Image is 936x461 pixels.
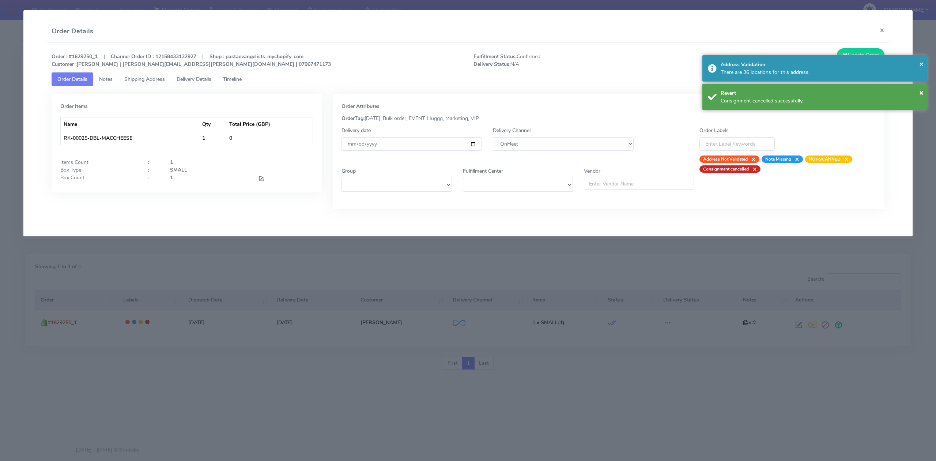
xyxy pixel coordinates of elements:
strong: OrderTag: [341,115,365,122]
span: Confirmed N/A [468,53,679,68]
div: There are 36 locations for this address. [721,68,921,76]
span: Order Details [57,76,87,83]
span: Notes [99,76,113,83]
input: Enter Label Keywords [699,137,775,151]
span: Delivery Details [177,76,211,83]
label: Vendor [584,167,600,175]
td: RK-00025-DBL-MACCHEESE [61,131,199,145]
div: [DATE], Bulk order, EVENT, Huggg, Marketing, VIP [336,115,881,122]
span: × [919,87,924,97]
div: Consignment cancelled successfully. [721,97,921,105]
label: Delivery Channel [493,127,531,134]
span: × [791,155,799,163]
strong: Order Items [60,103,88,110]
div: : [143,158,165,166]
td: 0 [226,131,313,145]
button: Close [919,87,924,98]
label: Fulfillment Center [463,167,503,175]
strong: Consignment cancelled [703,166,749,172]
label: Order Labels [699,127,729,134]
label: Delivery date [341,127,371,134]
strong: Fulfillment Status: [473,53,517,60]
th: Qty [199,117,226,131]
th: Total Price (GBP) [226,117,313,131]
strong: SMALL [170,166,187,173]
div: Items Count [55,158,143,166]
div: Revert [721,89,921,97]
strong: Note Missing [765,156,791,162]
div: : [143,174,165,184]
button: Close [919,59,924,70]
span: × [841,155,849,163]
strong: Order : #1629250_1 | Channel Order ID : 12158433132927 | Shop : pastaevangelists-myshopify-com [P... [52,53,331,68]
div: : [143,166,165,174]
button: Update Order [837,48,884,62]
strong: Address Not Validated [703,156,748,162]
strong: Order Attributes [341,103,380,110]
strong: NOT-SCANNED [809,156,841,162]
div: Address Validation [721,61,921,68]
strong: Customer : [52,61,76,68]
input: Enter Vendor Name [584,178,694,190]
strong: 1 [170,159,173,166]
div: Box Type [55,166,143,174]
h4: Order Details [52,26,93,36]
strong: Delivery Status: [473,61,510,68]
div: Box Count [55,174,143,184]
span: × [749,165,757,173]
span: × [748,155,756,163]
label: Group [341,167,356,175]
span: Timeline [223,76,242,83]
ul: Tabs [52,72,884,86]
td: 1 [199,131,226,145]
span: Shipping Address [124,76,165,83]
strong: 1 [170,174,173,181]
span: × [919,59,924,69]
button: Close [874,20,890,40]
th: Name [61,117,199,131]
